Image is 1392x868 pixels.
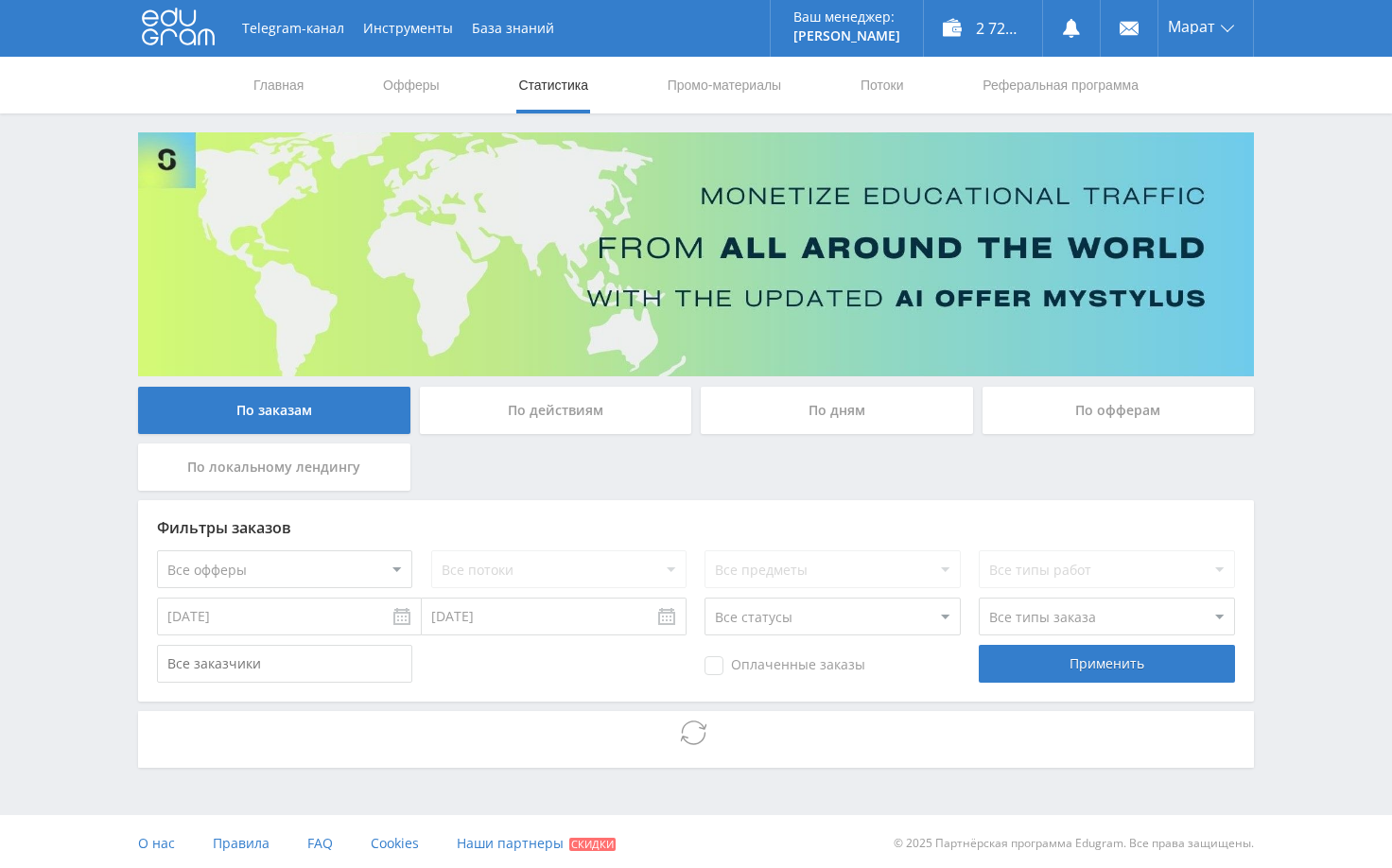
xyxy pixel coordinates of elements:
[420,387,692,434] div: По действиям
[371,834,419,852] span: Cookies
[516,57,590,113] a: Статистика
[983,387,1255,434] div: По офферам
[307,834,333,852] span: FAQ
[569,838,616,851] span: Скидки
[138,834,175,852] span: О нас
[213,834,270,852] span: Правила
[666,57,783,113] a: Промо-материалы
[157,645,412,683] input: Все заказчики
[705,656,865,675] span: Оплаченные заказы
[701,387,973,434] div: По дням
[252,57,305,113] a: Главная
[979,645,1234,683] div: Применить
[138,132,1254,376] img: Banner
[138,387,410,434] div: По заказам
[457,834,564,852] span: Наши партнеры
[138,443,410,491] div: По локальному лендингу
[793,9,900,25] p: Ваш менеджер:
[793,28,900,43] p: [PERSON_NAME]
[859,57,906,113] a: Потоки
[981,57,1140,113] a: Реферальная программа
[381,57,442,113] a: Офферы
[1168,19,1215,34] span: Марат
[157,519,1235,536] div: Фильтры заказов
